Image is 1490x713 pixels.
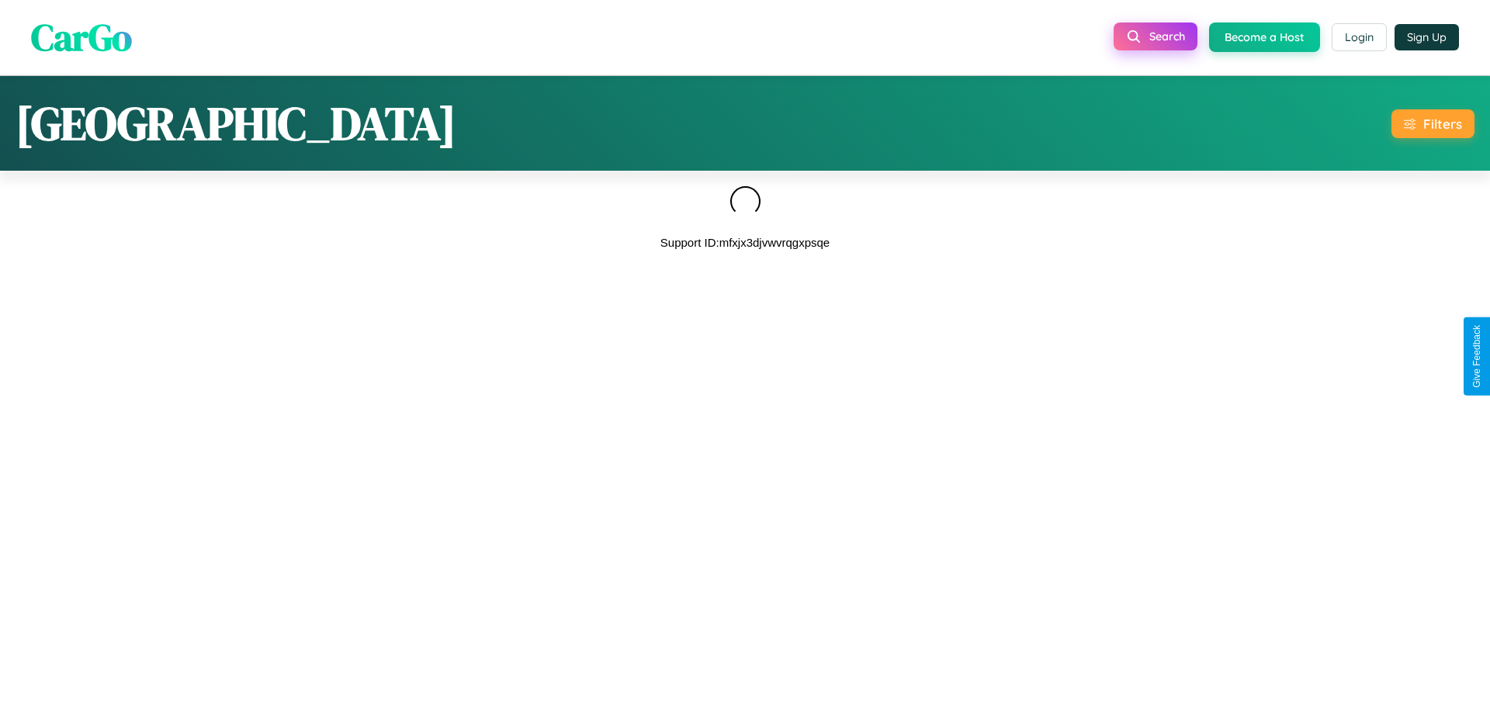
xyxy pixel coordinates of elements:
[1423,116,1462,132] div: Filters
[1149,29,1185,43] span: Search
[1209,22,1320,52] button: Become a Host
[1391,109,1474,138] button: Filters
[1332,23,1387,51] button: Login
[16,92,456,155] h1: [GEOGRAPHIC_DATA]
[1114,22,1197,50] button: Search
[660,232,830,253] p: Support ID: mfxjx3djvwvrqgxpsqe
[31,12,132,63] span: CarGo
[1471,325,1482,388] div: Give Feedback
[1395,24,1459,50] button: Sign Up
